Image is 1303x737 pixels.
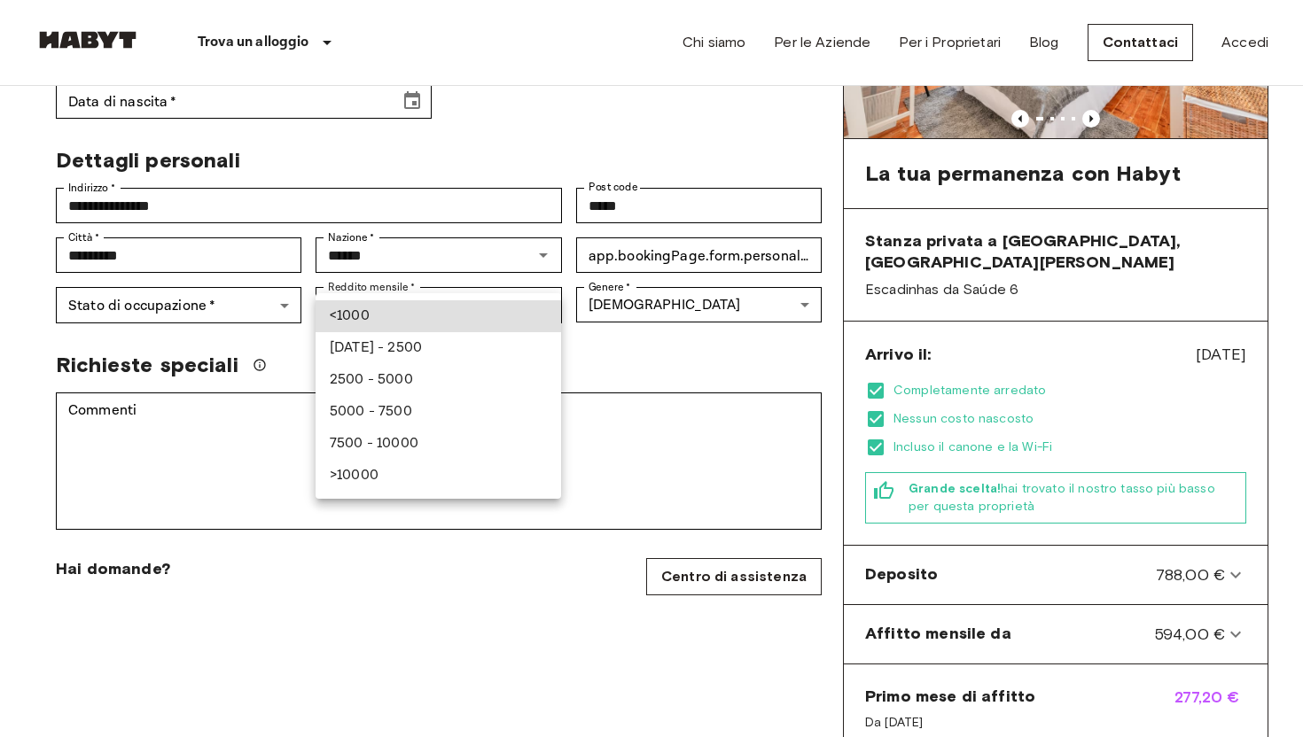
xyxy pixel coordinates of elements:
li: 7500 - 10000 [316,428,561,460]
li: 2500 - 5000 [316,364,561,396]
li: [DATE] - 2500 [316,332,561,364]
li: <1000 [316,300,561,332]
li: >10000 [316,460,561,492]
li: 5000 - 7500 [316,396,561,428]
